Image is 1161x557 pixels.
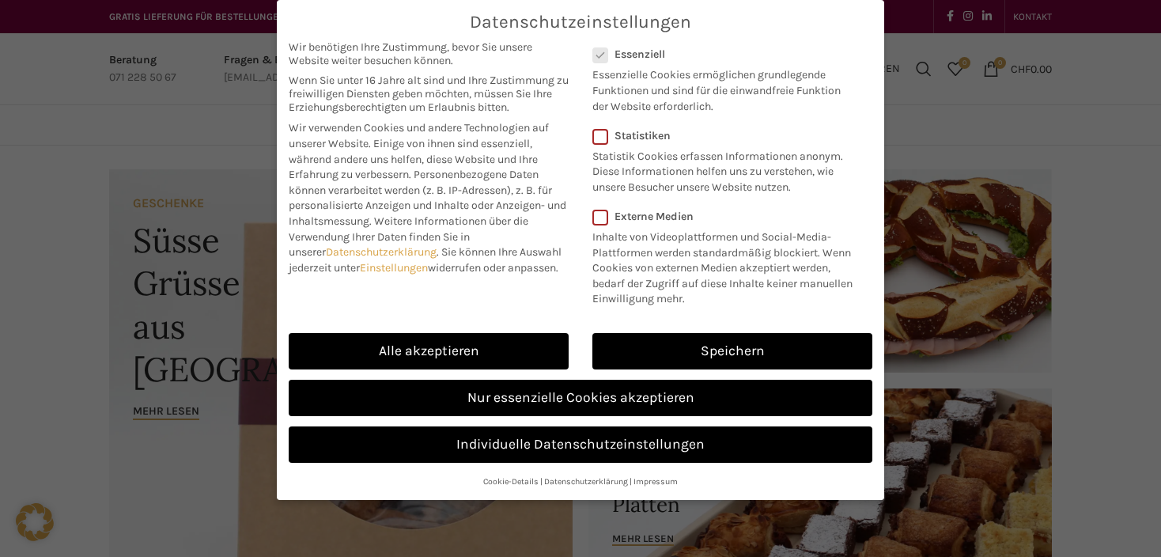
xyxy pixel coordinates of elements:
a: Datenschutzerklärung [326,245,437,259]
a: Individuelle Datenschutzeinstellungen [289,426,872,463]
p: Statistik Cookies erfassen Informationen anonym. Diese Informationen helfen uns zu verstehen, wie... [592,142,852,195]
p: Inhalte von Videoplattformen und Social-Media-Plattformen werden standardmäßig blockiert. Wenn Co... [592,223,862,307]
span: Weitere Informationen über die Verwendung Ihrer Daten finden Sie in unserer . [289,214,528,259]
label: Externe Medien [592,210,862,223]
a: Datenschutzerklärung [544,476,628,487]
span: Sie können Ihre Auswahl jederzeit unter widerrufen oder anpassen. [289,245,562,275]
p: Essenzielle Cookies ermöglichen grundlegende Funktionen und sind für die einwandfreie Funktion de... [592,61,852,114]
label: Essenziell [592,47,852,61]
a: Cookie-Details [483,476,539,487]
span: Wenn Sie unter 16 Jahre alt sind und Ihre Zustimmung zu freiwilligen Diensten geben möchten, müss... [289,74,569,114]
a: Alle akzeptieren [289,333,569,369]
a: Nur essenzielle Cookies akzeptieren [289,380,872,416]
span: Personenbezogene Daten können verarbeitet werden (z. B. IP-Adressen), z. B. für personalisierte A... [289,168,566,228]
span: Datenschutzeinstellungen [470,12,691,32]
a: Einstellungen [360,261,428,275]
label: Statistiken [592,129,852,142]
a: Impressum [633,476,678,487]
span: Wir verwenden Cookies und andere Technologien auf unserer Website. Einige von ihnen sind essenzie... [289,121,549,181]
a: Speichern [592,333,872,369]
span: Wir benötigen Ihre Zustimmung, bevor Sie unsere Website weiter besuchen können. [289,40,569,67]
